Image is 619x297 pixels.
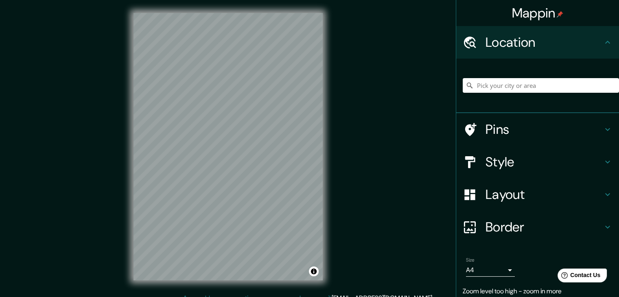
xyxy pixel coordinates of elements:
label: Size [466,257,475,264]
h4: Pins [486,121,603,138]
div: Location [456,26,619,59]
h4: Border [486,219,603,235]
div: Layout [456,178,619,211]
canvas: Map [133,13,323,280]
iframe: Help widget launcher [547,265,610,288]
div: Border [456,211,619,243]
div: A4 [466,264,515,277]
h4: Location [486,34,603,50]
h4: Mappin [512,5,564,21]
button: Toggle attribution [309,266,319,276]
div: Style [456,146,619,178]
img: pin-icon.png [557,11,563,17]
h4: Layout [486,186,603,203]
p: Zoom level too high - zoom in more [463,286,612,296]
div: Pins [456,113,619,146]
input: Pick your city or area [463,78,619,93]
h4: Style [486,154,603,170]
